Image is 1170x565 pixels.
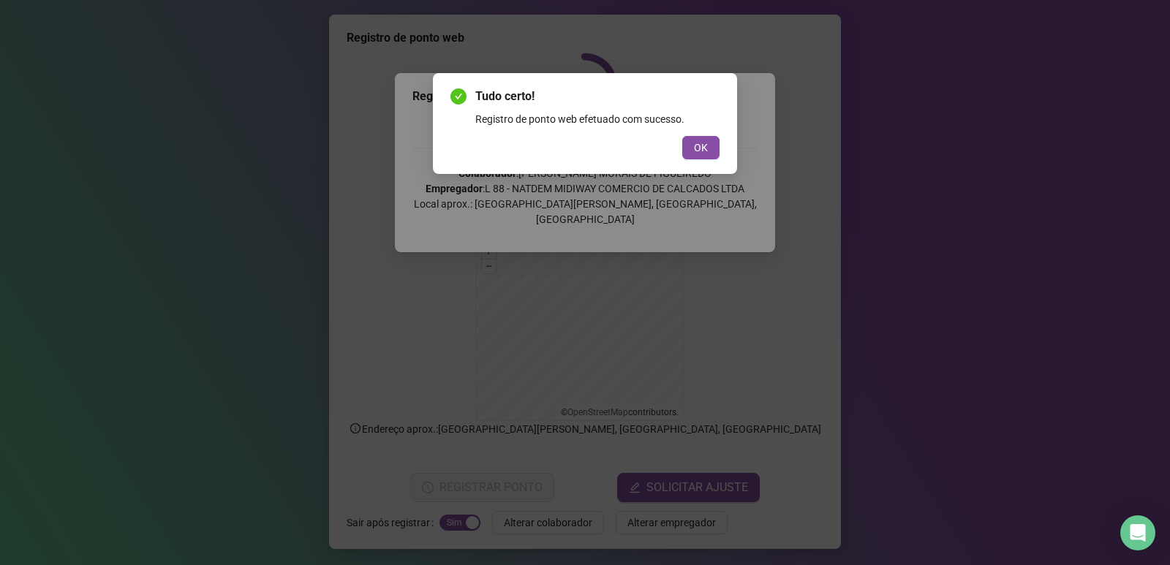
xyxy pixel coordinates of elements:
span: OK [694,140,708,156]
button: OK [682,136,720,159]
span: Tudo certo! [475,88,720,105]
span: check-circle [450,88,467,105]
div: Registro de ponto web efetuado com sucesso. [475,111,720,127]
div: Open Intercom Messenger [1120,515,1155,550]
